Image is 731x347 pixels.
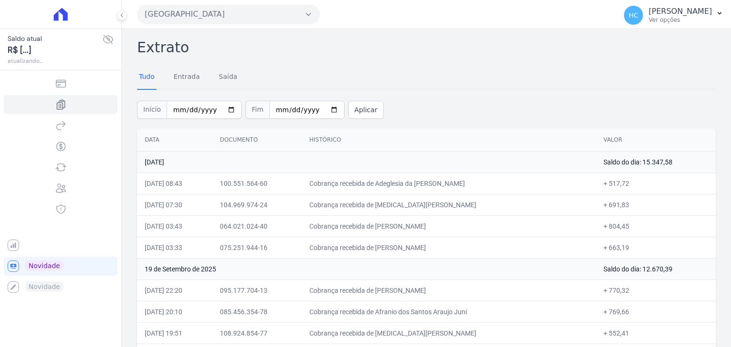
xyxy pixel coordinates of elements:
td: [DATE] 08:43 [137,173,212,194]
td: [DATE] 19:51 [137,322,212,344]
td: Cobrança recebida de Afranio dos Santos Araujo Juni [302,301,596,322]
td: + 769,66 [596,301,716,322]
td: Cobrança recebida de [MEDICAL_DATA][PERSON_NAME] [302,194,596,215]
td: 108.924.854-77 [212,322,302,344]
td: Cobrança recebida de Adeglesia da [PERSON_NAME] [302,173,596,194]
td: 064.021.024-40 [212,215,302,237]
td: Cobrança recebida de [PERSON_NAME] [302,215,596,237]
td: [DATE] 07:30 [137,194,212,215]
th: Documento [212,128,302,152]
td: 075.251.944-16 [212,237,302,258]
button: [GEOGRAPHIC_DATA] [137,5,320,24]
span: atualizando... [8,57,102,65]
td: [DATE] 20:10 [137,301,212,322]
a: Tudo [137,65,157,90]
span: Início [137,101,167,119]
td: + 804,45 [596,215,716,237]
td: 19 de Setembro de 2025 [137,258,596,280]
p: [PERSON_NAME] [649,7,712,16]
nav: Sidebar [8,74,114,297]
td: 085.456.354-78 [212,301,302,322]
td: + 770,32 [596,280,716,301]
th: Histórico [302,128,596,152]
p: Ver opções [649,16,712,24]
td: 104.969.974-24 [212,194,302,215]
th: Data [137,128,212,152]
td: + 517,72 [596,173,716,194]
button: HC [PERSON_NAME] Ver opções [616,2,731,29]
td: Cobrança recebida de [PERSON_NAME] [302,237,596,258]
span: Fim [246,101,269,119]
td: 100.551.564-60 [212,173,302,194]
a: Saída [217,65,239,90]
h2: Extrato [137,37,716,58]
td: + 552,41 [596,322,716,344]
td: 095.177.704-13 [212,280,302,301]
a: Novidade [4,257,118,276]
td: [DATE] [137,151,596,173]
td: Saldo do dia: 15.347,58 [596,151,716,173]
span: R$ [...] [8,44,102,57]
span: Novidade [25,260,64,271]
td: Saldo do dia: 12.670,39 [596,258,716,280]
td: [DATE] 22:20 [137,280,212,301]
td: Cobrança recebida de [MEDICAL_DATA][PERSON_NAME] [302,322,596,344]
span: HC [629,12,638,19]
td: Cobrança recebida de [PERSON_NAME] [302,280,596,301]
td: + 691,83 [596,194,716,215]
td: [DATE] 03:33 [137,237,212,258]
button: Aplicar [348,101,384,119]
td: + 663,19 [596,237,716,258]
a: Entrada [172,65,202,90]
td: [DATE] 03:43 [137,215,212,237]
th: Valor [596,128,716,152]
span: Saldo atual [8,34,102,44]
